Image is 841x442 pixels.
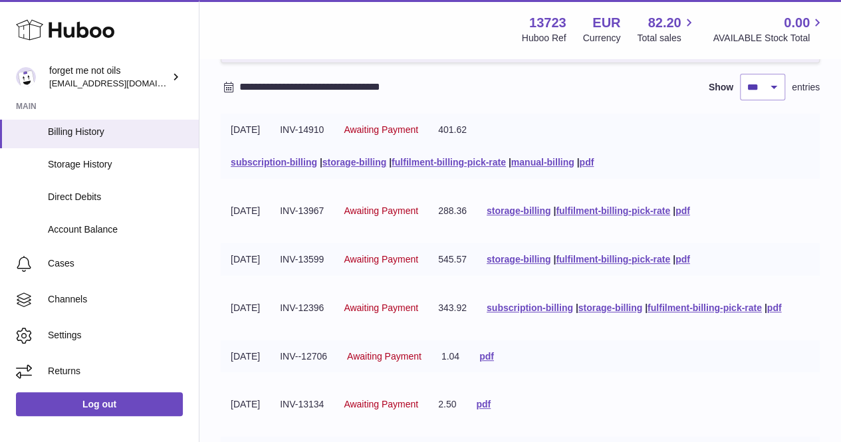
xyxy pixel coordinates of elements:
span: Settings [48,329,189,342]
td: [DATE] [221,388,270,421]
strong: 13723 [529,14,566,32]
td: [DATE] [221,243,270,276]
a: pdf [579,157,594,167]
img: forgetmenothf@gmail.com [16,67,36,87]
strong: EUR [592,14,620,32]
a: 0.00 AVAILABLE Stock Total [713,14,825,45]
a: subscription-billing [231,157,317,167]
a: pdf [479,351,494,362]
a: fulfilment-billing-pick-rate [392,157,506,167]
span: | [673,254,675,265]
a: storage-billing [487,254,550,265]
span: Awaiting Payment [347,351,421,362]
span: | [576,157,579,167]
span: Channels [48,293,189,306]
a: fulfilment-billing-pick-rate [556,254,670,265]
td: INV-12396 [270,292,334,324]
td: [DATE] [221,340,270,373]
td: INV-14910 [270,114,334,146]
span: Total sales [637,32,696,45]
div: forget me not oils [49,64,169,90]
a: Log out [16,392,183,416]
span: Awaiting Payment [344,124,418,135]
span: 0.00 [784,14,810,32]
a: manual-billing [511,157,574,167]
td: [DATE] [221,114,270,146]
div: Currency [583,32,621,45]
span: Awaiting Payment [344,205,418,216]
a: subscription-billing [487,302,573,313]
a: 82.20 Total sales [637,14,696,45]
span: Account Balance [48,223,189,236]
div: Huboo Ref [522,32,566,45]
td: [DATE] [221,292,270,324]
span: | [389,157,392,167]
td: 2.50 [428,388,466,421]
a: pdf [675,205,690,216]
span: Storage History [48,158,189,171]
span: | [553,254,556,265]
span: Billing History [48,126,189,138]
span: | [765,302,767,313]
a: fulfilment-billing-pick-rate [648,302,762,313]
span: | [509,157,511,167]
span: | [553,205,556,216]
td: 545.57 [428,243,477,276]
span: entries [792,81,820,94]
span: Returns [48,365,189,378]
td: INV-13599 [270,243,334,276]
a: pdf [767,302,782,313]
span: [EMAIL_ADDRESS][DOMAIN_NAME] [49,78,195,88]
span: Awaiting Payment [344,254,418,265]
td: [DATE] [221,195,270,227]
td: INV-13967 [270,195,334,227]
a: pdf [476,399,491,409]
span: | [645,302,648,313]
td: INV--12706 [270,340,337,373]
a: storage-billing [578,302,642,313]
td: 288.36 [428,195,477,227]
label: Show [709,81,733,94]
span: 82.20 [648,14,681,32]
span: | [576,302,578,313]
td: 1.04 [431,340,469,373]
span: | [320,157,322,167]
span: Awaiting Payment [344,399,418,409]
span: AVAILABLE Stock Total [713,32,825,45]
a: fulfilment-billing-pick-rate [556,205,670,216]
span: Awaiting Payment [344,302,418,313]
span: | [673,205,675,216]
td: 343.92 [428,292,477,324]
td: 401.62 [428,114,477,146]
span: Direct Debits [48,191,189,203]
a: pdf [675,254,690,265]
a: storage-billing [487,205,550,216]
a: storage-billing [322,157,386,167]
td: INV-13134 [270,388,334,421]
span: Cases [48,257,189,270]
